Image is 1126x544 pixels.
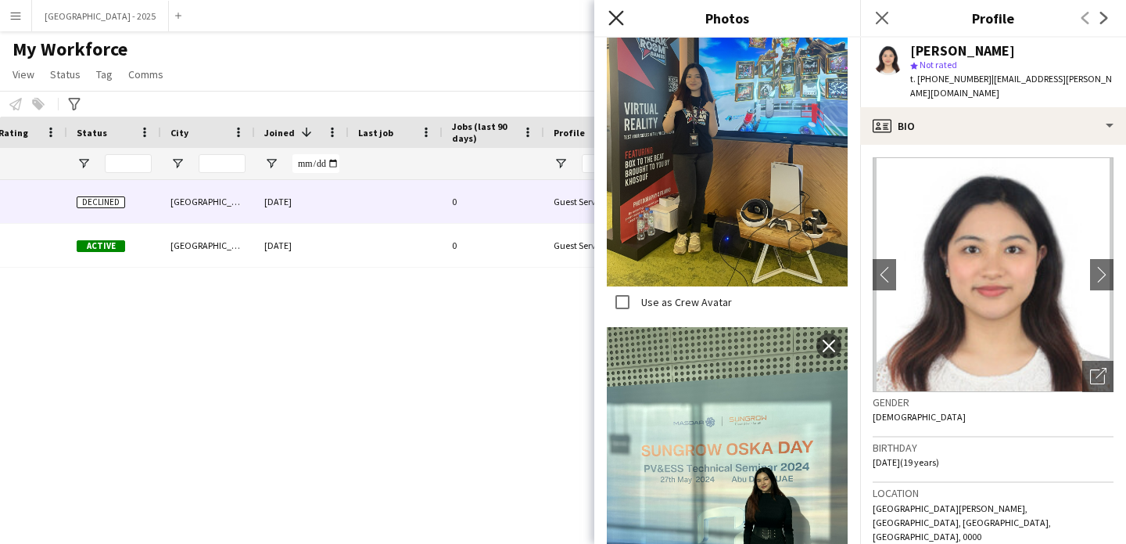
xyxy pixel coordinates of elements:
[264,127,295,139] span: Joined
[594,8,860,28] h3: Photos
[96,67,113,81] span: Tag
[910,73,992,85] span: t. [PHONE_NUMBER]
[873,441,1113,455] h3: Birthday
[1082,361,1113,392] div: Open photos pop-in
[264,157,278,171] button: Open Filter Menu
[13,67,34,81] span: View
[77,196,125,208] span: Declined
[161,224,255,267] div: [GEOGRAPHIC_DATA]
[873,486,1113,500] h3: Location
[6,64,41,85] a: View
[50,67,81,81] span: Status
[452,121,516,144] span: Jobs (last 90 days)
[910,44,1015,58] div: [PERSON_NAME]
[443,180,544,223] div: 0
[77,127,107,139] span: Status
[199,154,246,173] input: City Filter Input
[873,456,939,468] span: [DATE] (19 years)
[161,180,255,223] div: [GEOGRAPHIC_DATA]
[122,64,170,85] a: Comms
[873,395,1113,409] h3: Gender
[910,73,1112,99] span: | [EMAIL_ADDRESS][PERSON_NAME][DOMAIN_NAME]
[443,224,544,267] div: 0
[873,411,966,423] span: [DEMOGRAPHIC_DATA]
[170,157,185,171] button: Open Filter Menu
[920,59,957,70] span: Not rated
[582,154,635,173] input: Profile Filter Input
[77,157,91,171] button: Open Filter Menu
[128,67,163,81] span: Comms
[292,154,339,173] input: Joined Filter Input
[544,224,644,267] div: Guest Services Team
[860,107,1126,145] div: Bio
[358,127,393,139] span: Last job
[638,295,732,309] label: Use as Crew Avatar
[544,180,644,223] div: Guest Services Team
[13,38,127,61] span: My Workforce
[554,157,568,171] button: Open Filter Menu
[105,154,152,173] input: Status Filter Input
[860,8,1126,28] h3: Profile
[255,224,349,267] div: [DATE]
[170,127,188,139] span: City
[32,1,169,31] button: [GEOGRAPHIC_DATA] - 2025
[554,127,585,139] span: Profile
[77,240,125,252] span: Active
[90,64,119,85] a: Tag
[65,95,84,113] app-action-btn: Advanced filters
[873,157,1113,392] img: Crew avatar or photo
[873,503,1051,542] span: [GEOGRAPHIC_DATA][PERSON_NAME], [GEOGRAPHIC_DATA], [GEOGRAPHIC_DATA], [GEOGRAPHIC_DATA], 0000
[44,64,87,85] a: Status
[255,180,349,223] div: [DATE]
